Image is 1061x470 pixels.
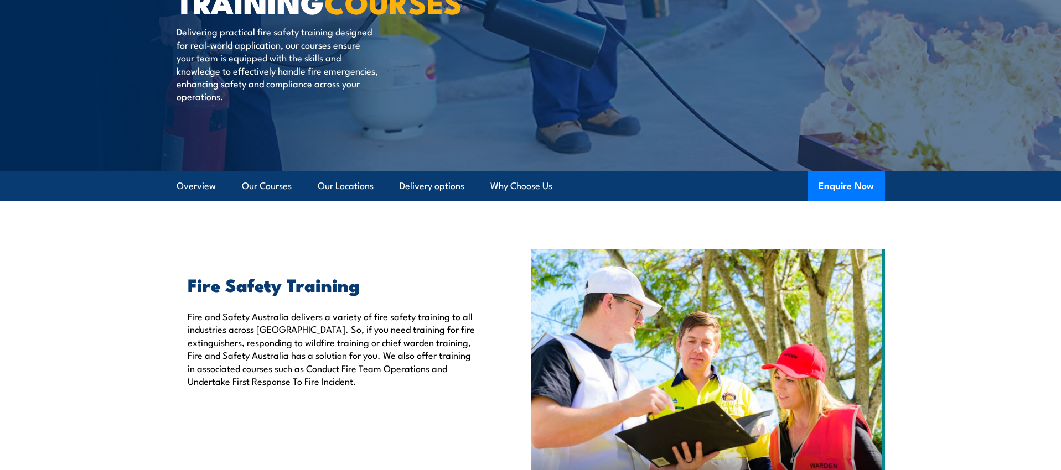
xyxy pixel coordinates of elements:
button: Enquire Now [808,171,885,201]
a: Our Courses [242,171,292,201]
h2: Fire Safety Training [188,276,480,292]
a: Delivery options [400,171,464,201]
p: Delivering practical fire safety training designed for real-world application, our courses ensure... [177,25,379,102]
a: Why Choose Us [490,171,552,201]
p: Fire and Safety Australia delivers a variety of fire safety training to all industries across [GE... [188,310,480,387]
a: Our Locations [318,171,374,201]
a: Overview [177,171,216,201]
